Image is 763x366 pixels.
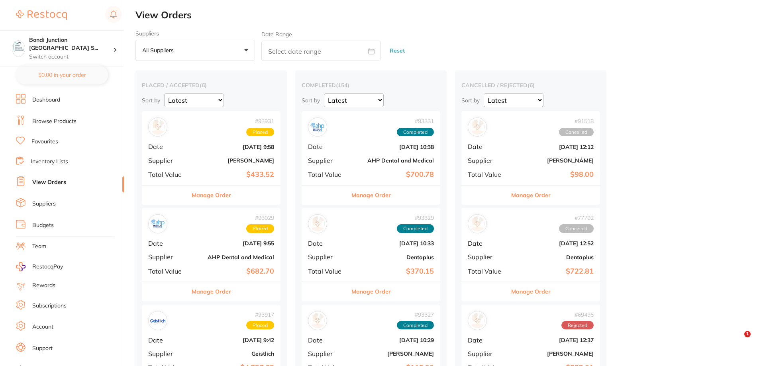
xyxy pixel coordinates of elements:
span: # 93331 [397,118,434,124]
p: Sort by [142,97,160,104]
b: [PERSON_NAME] [194,157,274,164]
img: Henry Schein Halas [470,313,485,328]
img: Henry Schein Halas [470,119,485,135]
span: Date [468,240,508,247]
span: Total Value [308,171,348,178]
img: RestocqPay [16,262,25,271]
b: $370.15 [354,267,434,276]
button: Manage Order [351,186,391,205]
button: Manage Order [351,282,391,301]
span: Date [308,240,348,247]
b: [DATE] 10:33 [354,240,434,247]
img: Dentaplus [470,216,485,231]
span: Placed [246,321,274,330]
span: # 77792 [559,215,594,221]
a: Subscriptions [32,302,67,310]
b: [PERSON_NAME] [514,157,594,164]
span: # 93327 [397,311,434,318]
b: Dentaplus [354,254,434,260]
span: Date [148,337,188,344]
img: Dentaplus [310,216,325,231]
a: Team [32,243,46,251]
img: Restocq Logo [16,10,67,20]
b: [DATE] 9:55 [194,240,274,247]
span: Rejected [561,321,594,330]
b: [DATE] 10:38 [354,144,434,150]
b: [DATE] 12:37 [514,337,594,343]
b: [PERSON_NAME] [354,350,434,357]
span: Supplier [468,253,508,260]
h2: completed ( 154 ) [302,82,440,89]
label: Date Range [261,31,292,37]
h2: View Orders [135,10,763,21]
p: Sort by [461,97,480,104]
b: [DATE] 9:58 [194,144,274,150]
button: All suppliers [135,40,255,61]
span: Date [468,337,508,344]
label: Suppliers [135,30,255,37]
a: Dashboard [32,96,60,104]
span: Supplier [468,350,508,357]
b: Geistlich [194,350,274,357]
span: Completed [397,128,434,137]
img: Henry Schein Halas [310,313,325,328]
span: Date [148,240,188,247]
button: $0.00 in your order [16,65,108,84]
span: # 93917 [246,311,274,318]
b: Dentaplus [514,254,594,260]
b: [DATE] 10:29 [354,337,434,343]
span: # 93929 [246,215,274,221]
p: Sort by [302,97,320,104]
span: Supplier [148,157,188,164]
a: Restocq Logo [16,6,67,24]
input: Select date range [261,41,381,61]
a: RestocqPay [16,262,63,271]
button: Manage Order [511,282,551,301]
b: $682.70 [194,267,274,276]
span: Date [148,143,188,150]
span: # 91518 [559,118,594,124]
span: RestocqPay [32,263,63,271]
span: Date [468,143,508,150]
b: [DATE] 9:42 [194,337,274,343]
a: Support [32,344,53,352]
div: Henry Schein Halas#93931PlacedDate[DATE] 9:58Supplier[PERSON_NAME]Total Value$433.52Manage Order [142,111,280,205]
b: AHP Dental and Medical [194,254,274,260]
a: Rewards [32,282,55,290]
img: Geistlich [150,313,165,328]
span: # 69495 [561,311,594,318]
a: Inventory Lists [31,158,68,166]
span: Placed [246,128,274,137]
img: Bondi Junction Sydney Specialist Periodontics [12,41,25,53]
b: $700.78 [354,170,434,179]
span: Total Value [468,268,508,275]
span: Total Value [308,268,348,275]
span: Total Value [148,171,188,178]
h2: placed / accepted ( 6 ) [142,82,280,89]
b: [DATE] 12:52 [514,240,594,247]
span: Date [308,337,348,344]
span: Supplier [308,350,348,357]
button: Reset [387,40,407,61]
span: Cancelled [559,128,594,137]
span: Supplier [308,253,348,260]
a: Browse Products [32,117,76,125]
span: Placed [246,224,274,233]
p: All suppliers [142,47,177,54]
b: [PERSON_NAME] [514,350,594,357]
span: Total Value [468,171,508,178]
button: Manage Order [511,186,551,205]
span: # 93329 [397,215,434,221]
span: # 93931 [246,118,274,124]
span: 1 [744,331,751,337]
b: $98.00 [514,170,594,179]
a: Budgets [32,221,54,229]
span: Supplier [468,157,508,164]
span: Date [308,143,348,150]
a: Favourites [31,138,58,146]
span: Completed [397,321,434,330]
a: Suppliers [32,200,56,208]
img: Henry Schein Halas [150,119,165,135]
h2: cancelled / rejected ( 6 ) [461,82,600,89]
a: Account [32,323,53,331]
